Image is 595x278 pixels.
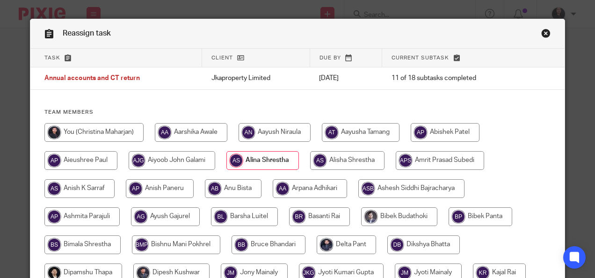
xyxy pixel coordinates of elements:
[382,67,526,90] td: 11 of 18 subtasks completed
[211,55,233,60] span: Client
[63,29,111,37] span: Reassign task
[44,75,140,82] span: Annual accounts and CT return
[319,73,372,83] p: [DATE]
[541,29,551,41] a: Close this dialog window
[44,109,551,116] h4: Team members
[392,55,449,60] span: Current subtask
[44,55,60,60] span: Task
[319,55,341,60] span: Due by
[211,73,301,83] p: Jkaproperty Limited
